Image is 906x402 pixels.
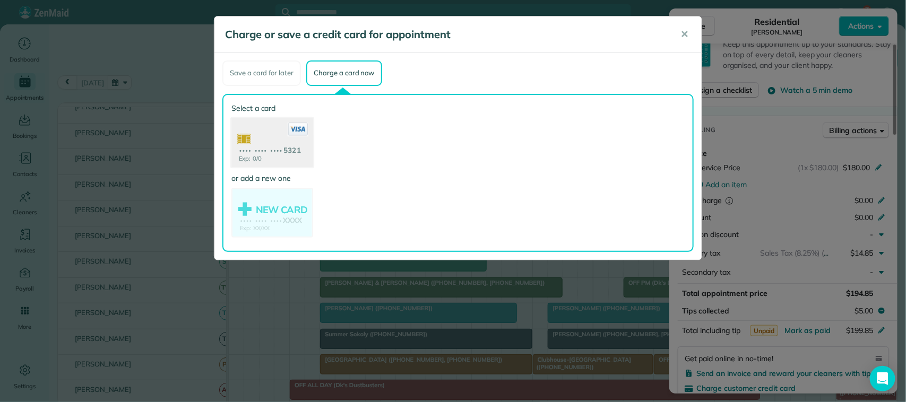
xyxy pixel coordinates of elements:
div: Charge a card now [306,60,382,86]
div: Save a card for later [222,60,301,86]
label: or add a new one [231,173,313,183]
div: Open Intercom Messenger [870,366,895,391]
label: Select a card [231,103,313,113]
span: ✕ [680,28,688,40]
h5: Charge or save a credit card for appointment [225,27,666,42]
